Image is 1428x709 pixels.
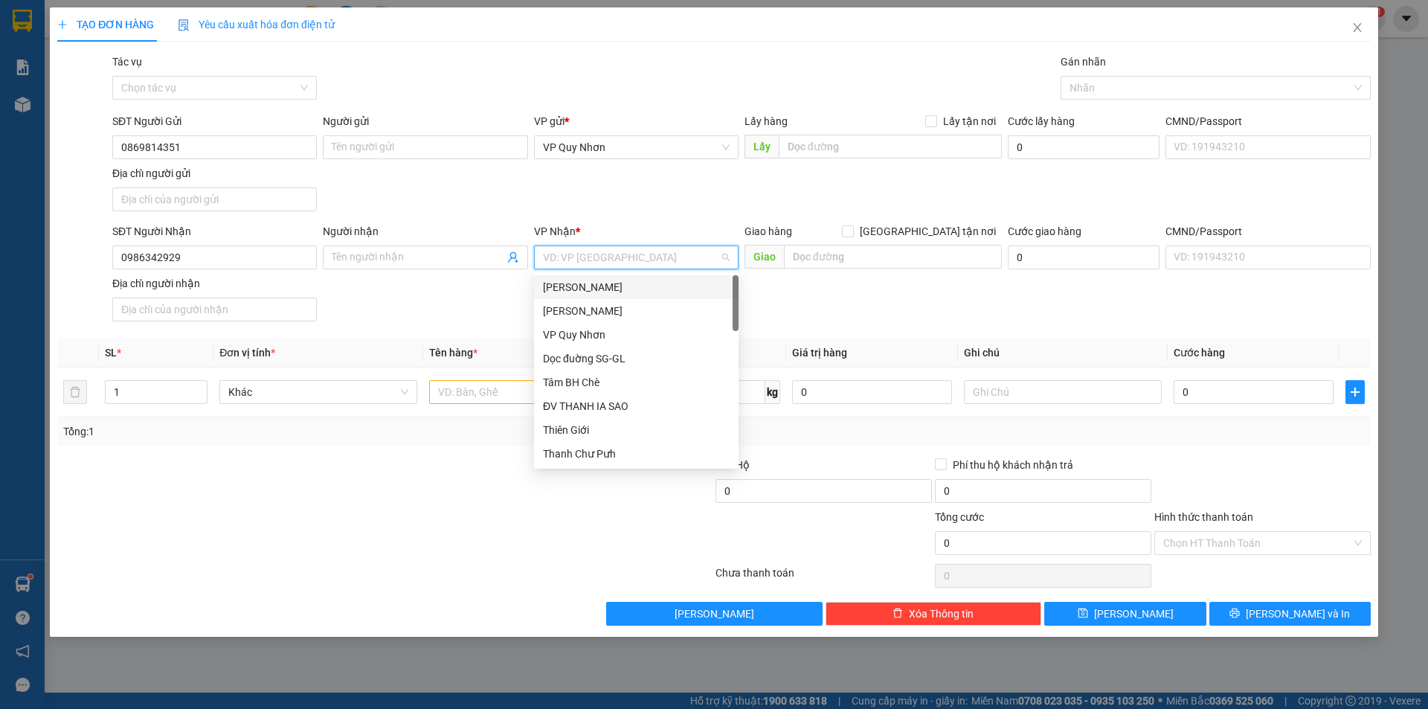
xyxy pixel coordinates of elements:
[112,223,317,240] div: SĐT Người Nhận
[112,165,317,182] div: Địa chỉ người gửi
[323,223,527,240] div: Người nhận
[534,299,739,323] div: Phan Đình Phùng
[909,606,974,622] span: Xóa Thông tin
[112,113,317,129] div: SĐT Người Gửi
[1008,225,1081,237] label: Cước giao hàng
[534,113,739,129] div: VP gửi
[1229,608,1240,620] span: printer
[1044,602,1206,626] button: save[PERSON_NAME]
[534,347,739,370] div: Dọc đuờng SG-GL
[543,374,730,391] div: Tâm BH Chè
[534,275,739,299] div: Lê Đại Hành
[534,418,739,442] div: Thiên Giới
[937,113,1002,129] span: Lấy tận nơi
[178,19,335,31] span: Yêu cầu xuất hóa đơn điện tử
[606,602,823,626] button: [PERSON_NAME]
[429,347,477,359] span: Tên hàng
[1061,56,1106,68] label: Gán nhãn
[105,347,117,359] span: SL
[534,323,739,347] div: VP Quy Nhơn
[826,602,1042,626] button: deleteXóa Thông tin
[1246,606,1350,622] span: [PERSON_NAME] và In
[63,380,87,404] button: delete
[854,223,1002,240] span: [GEOGRAPHIC_DATA] tận nơi
[534,394,739,418] div: ĐV THANH IA SAO
[543,422,730,438] div: Thiên Giới
[935,511,984,523] span: Tổng cước
[112,187,317,211] input: Địa chỉ của người gửi
[543,398,730,414] div: ĐV THANH IA SAO
[964,380,1162,404] input: Ghi Chú
[57,19,68,30] span: plus
[675,606,754,622] span: [PERSON_NAME]
[63,423,551,440] div: Tổng: 1
[947,457,1079,473] span: Phí thu hộ khách nhận trả
[1345,380,1365,404] button: plus
[543,327,730,343] div: VP Quy Nhơn
[228,381,408,403] span: Khác
[1008,135,1160,159] input: Cước lấy hàng
[1165,113,1370,129] div: CMND/Passport
[543,446,730,462] div: Thanh Chư Pưh
[507,251,519,263] span: user-add
[534,370,739,394] div: Tâm BH Chè
[784,245,1002,269] input: Dọc đường
[543,303,730,319] div: [PERSON_NAME]
[1154,511,1253,523] label: Hình thức thanh toán
[1008,246,1160,269] input: Cước giao hàng
[792,347,847,359] span: Giá trị hàng
[57,19,154,31] span: TẠO ĐƠN HÀNG
[744,225,792,237] span: Giao hàng
[1078,608,1088,620] span: save
[1351,22,1363,33] span: close
[112,56,142,68] label: Tác vụ
[1165,223,1370,240] div: CMND/Passport
[715,459,750,471] span: Thu Hộ
[543,136,730,158] span: VP Quy Nhơn
[744,115,788,127] span: Lấy hàng
[792,380,952,404] input: 0
[534,225,576,237] span: VP Nhận
[534,442,739,466] div: Thanh Chư Pưh
[958,339,1168,368] th: Ghi chú
[112,275,317,292] div: Địa chỉ người nhận
[744,135,779,158] span: Lấy
[219,347,275,359] span: Đơn vị tính
[714,565,933,591] div: Chưa thanh toán
[744,245,784,269] span: Giao
[543,279,730,295] div: [PERSON_NAME]
[1337,7,1378,49] button: Close
[779,135,1002,158] input: Dọc đường
[543,350,730,367] div: Dọc đuờng SG-GL
[323,113,527,129] div: Người gửi
[892,608,903,620] span: delete
[178,19,190,31] img: icon
[1174,347,1225,359] span: Cước hàng
[1094,606,1174,622] span: [PERSON_NAME]
[1008,115,1075,127] label: Cước lấy hàng
[429,380,627,404] input: VD: Bàn, Ghế
[1346,386,1364,398] span: plus
[1209,602,1371,626] button: printer[PERSON_NAME] và In
[765,380,780,404] span: kg
[112,298,317,321] input: Địa chỉ của người nhận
